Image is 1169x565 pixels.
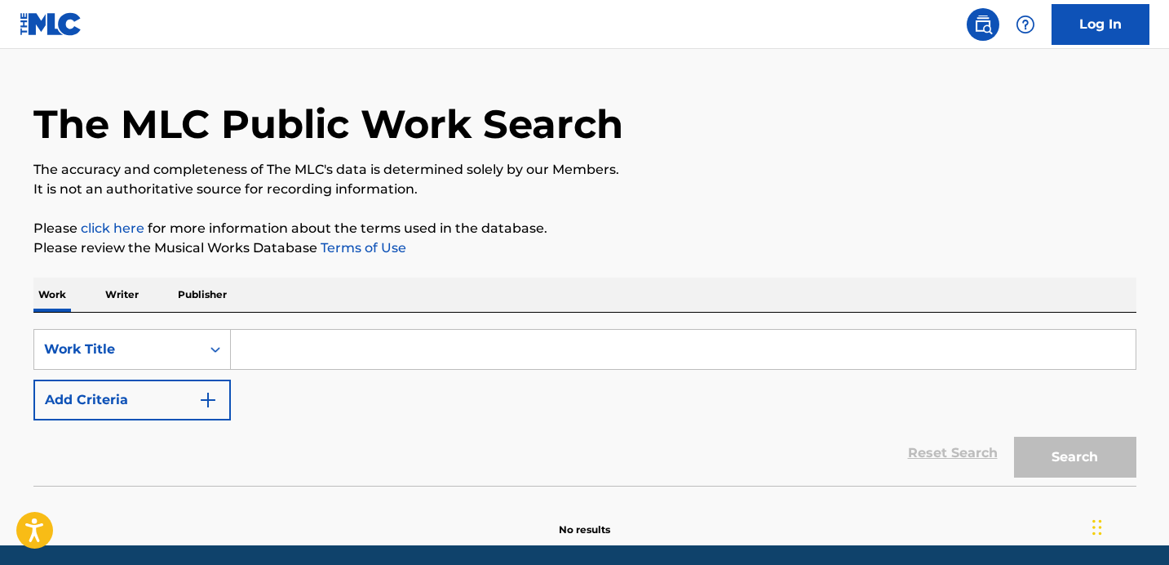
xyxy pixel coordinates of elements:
[1087,487,1169,565] iframe: Chat Widget
[33,238,1136,258] p: Please review the Musical Works Database
[1052,4,1149,45] a: Log In
[44,340,191,359] div: Work Title
[100,278,144,312] p: Writer
[33,278,71,312] p: Work
[81,220,144,236] a: click here
[33,380,231,420] button: Add Criteria
[33,100,623,149] h1: The MLC Public Work Search
[317,240,406,256] a: Terms of Use
[20,12,82,36] img: MLC Logo
[1016,15,1035,34] img: help
[559,503,610,537] p: No results
[1092,503,1102,552] div: Drag
[173,278,232,312] p: Publisher
[967,8,999,41] a: Public Search
[1009,8,1042,41] div: Help
[198,390,218,410] img: 9d2ae6d4665cec9f34b9.svg
[33,219,1136,238] p: Please for more information about the terms used in the database.
[33,329,1136,486] form: Search Form
[33,180,1136,199] p: It is not an authoritative source for recording information.
[973,15,993,34] img: search
[33,160,1136,180] p: The accuracy and completeness of The MLC's data is determined solely by our Members.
